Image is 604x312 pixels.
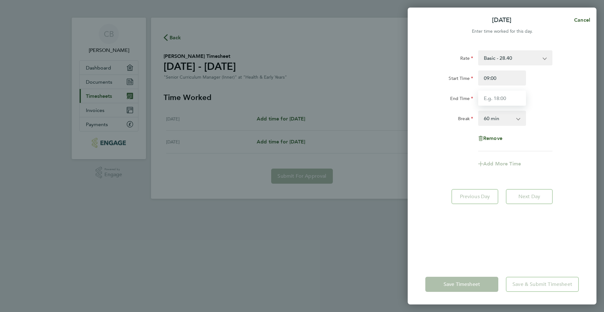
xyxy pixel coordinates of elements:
div: Enter time worked for this day. [408,28,596,35]
label: End Time [450,96,473,103]
p: [DATE] [492,16,512,25]
button: Remove [478,136,502,141]
label: Start Time [449,75,473,83]
span: Cancel [572,17,590,23]
input: E.g. 08:00 [478,70,526,86]
span: Remove [483,135,502,141]
input: E.g. 18:00 [478,91,526,106]
label: Rate [460,55,473,63]
label: Break [458,116,473,123]
button: Cancel [564,14,596,26]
